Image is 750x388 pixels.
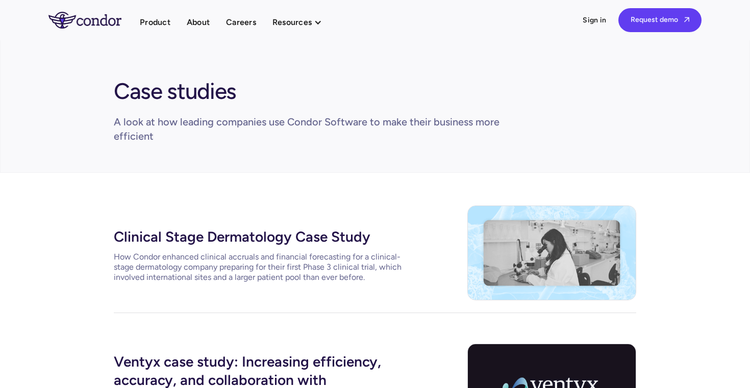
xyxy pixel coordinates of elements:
div: Resources [272,15,332,29]
a: Clinical Stage Dermatology Case StudyHow Condor enhanced clinical accruals and financial forecast... [114,223,420,282]
span:  [684,16,689,23]
a: home [48,12,140,28]
div: Clinical Stage Dermatology Case Study [114,223,420,248]
a: Careers [226,15,256,29]
a: Sign in [583,15,606,25]
div: Resources [272,15,312,29]
div: How Condor enhanced clinical accruals and financial forecasting for a clinical-stage dermatology ... [114,252,420,282]
a: Request demo [618,8,702,32]
div: A look at how leading companies use Condor Software to make their business more efficient [114,115,506,143]
a: Product [140,15,170,29]
h1: Case studies [114,73,236,106]
a: About [187,15,210,29]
